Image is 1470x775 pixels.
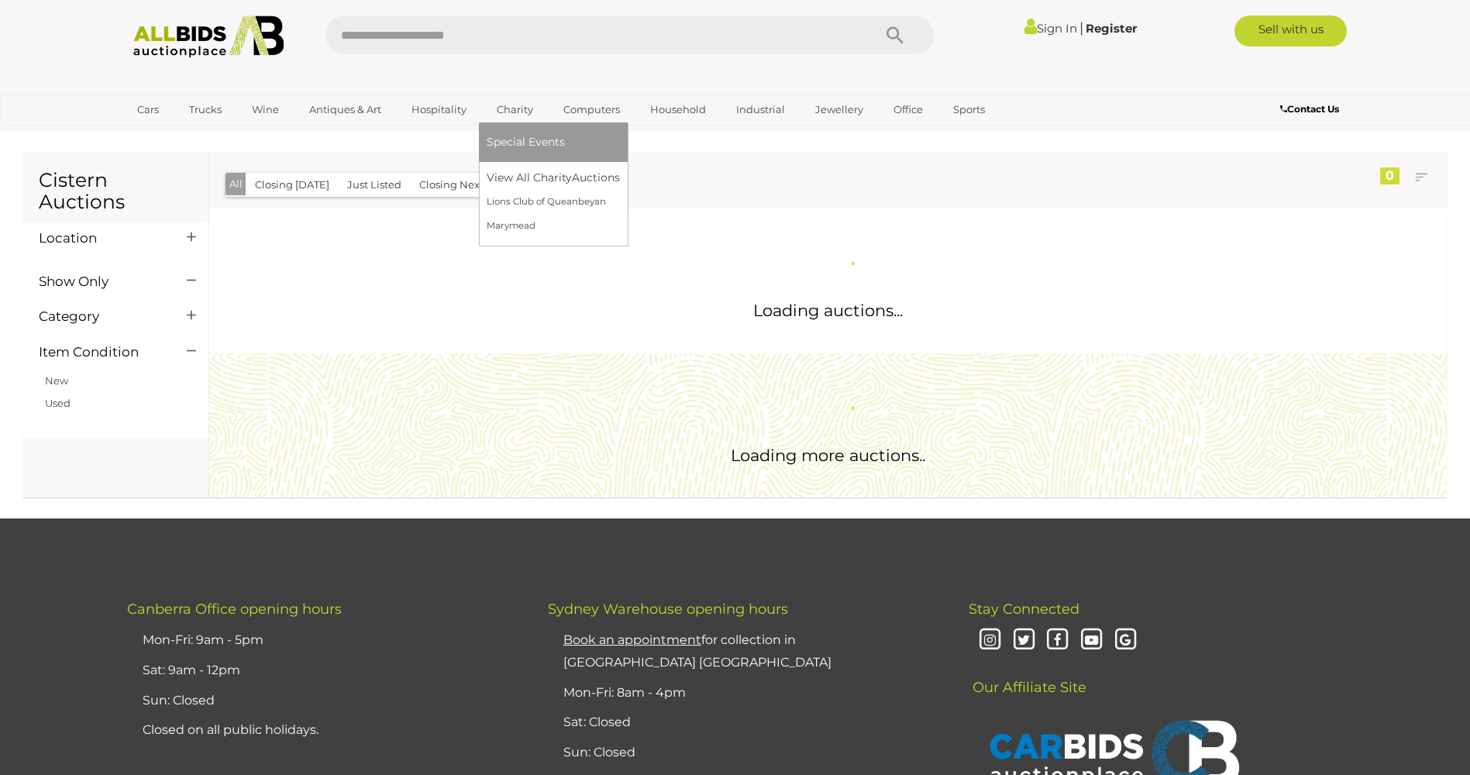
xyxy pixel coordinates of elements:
[1086,21,1137,36] a: Register
[242,97,289,122] a: Wine
[401,97,477,122] a: Hospitality
[1078,627,1105,654] i: Youtube
[883,97,933,122] a: Office
[1044,627,1071,654] i: Facebook
[39,231,164,246] h4: Location
[726,97,795,122] a: Industrial
[39,170,193,212] h1: Cistern Auctions
[45,374,68,387] a: New
[559,738,930,768] li: Sun: Closed
[299,97,391,122] a: Antiques & Art
[125,15,293,58] img: Allbids.com.au
[39,309,164,324] h4: Category
[976,627,1004,654] i: Instagram
[969,601,1079,618] span: Stay Connected
[969,656,1086,696] span: Our Affiliate Site
[1380,167,1399,184] div: 0
[246,173,339,197] button: Closing [DATE]
[1112,627,1139,654] i: Google
[139,686,509,716] li: Sun: Closed
[563,632,701,647] u: Book an appointment
[1079,19,1083,36] span: |
[753,301,903,320] span: Loading auctions...
[139,656,509,686] li: Sat: 9am - 12pm
[127,601,342,618] span: Canberra Office opening hours
[731,446,925,465] span: Loading more auctions..
[45,397,71,409] a: Used
[1280,103,1339,115] b: Contact Us
[640,97,716,122] a: Household
[1234,15,1347,46] a: Sell with us
[805,97,873,122] a: Jewellery
[1280,101,1343,118] a: Contact Us
[548,601,788,618] span: Sydney Warehouse opening hours
[139,715,509,746] li: Closed on all public holidays.
[127,122,257,148] a: [GEOGRAPHIC_DATA]
[559,678,930,708] li: Mon-Fri: 8am - 4pm
[1024,21,1077,36] a: Sign In
[487,97,543,122] a: Charity
[225,173,246,195] button: All
[39,274,164,289] h4: Show Only
[139,625,509,656] li: Mon-Fri: 9am - 5pm
[179,97,232,122] a: Trucks
[856,15,934,54] button: Search
[559,708,930,738] li: Sat: Closed
[338,173,411,197] button: Just Listed
[39,345,164,360] h4: Item Condition
[553,97,630,122] a: Computers
[1010,627,1038,654] i: Twitter
[943,97,995,122] a: Sports
[410,173,493,197] button: Closing Next
[563,632,831,670] a: Book an appointmentfor collection in [GEOGRAPHIC_DATA] [GEOGRAPHIC_DATA]
[127,97,169,122] a: Cars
